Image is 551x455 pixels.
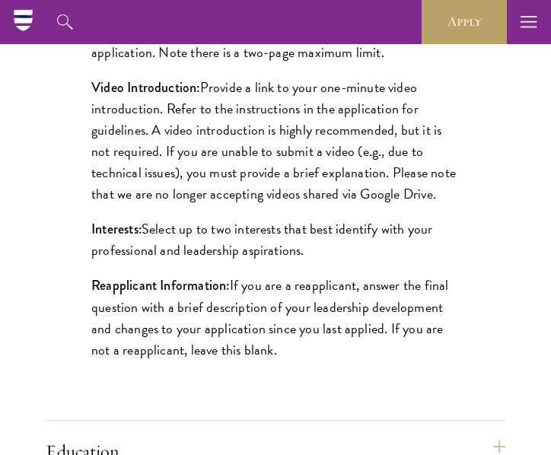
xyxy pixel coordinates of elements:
[91,219,142,239] strong: Interests:
[91,78,200,97] strong: Video Introduction:
[91,275,230,295] strong: Reapplicant Information:
[91,218,460,261] p: Select up to two interests that best identify with your professional and leadership aspirations.
[91,77,460,205] p: Provide a link to your one-minute video introduction. Refer to the instructions in the applicatio...
[91,275,460,360] p: If you are a reapplicant, answer the final question with a brief description of your leadership d...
